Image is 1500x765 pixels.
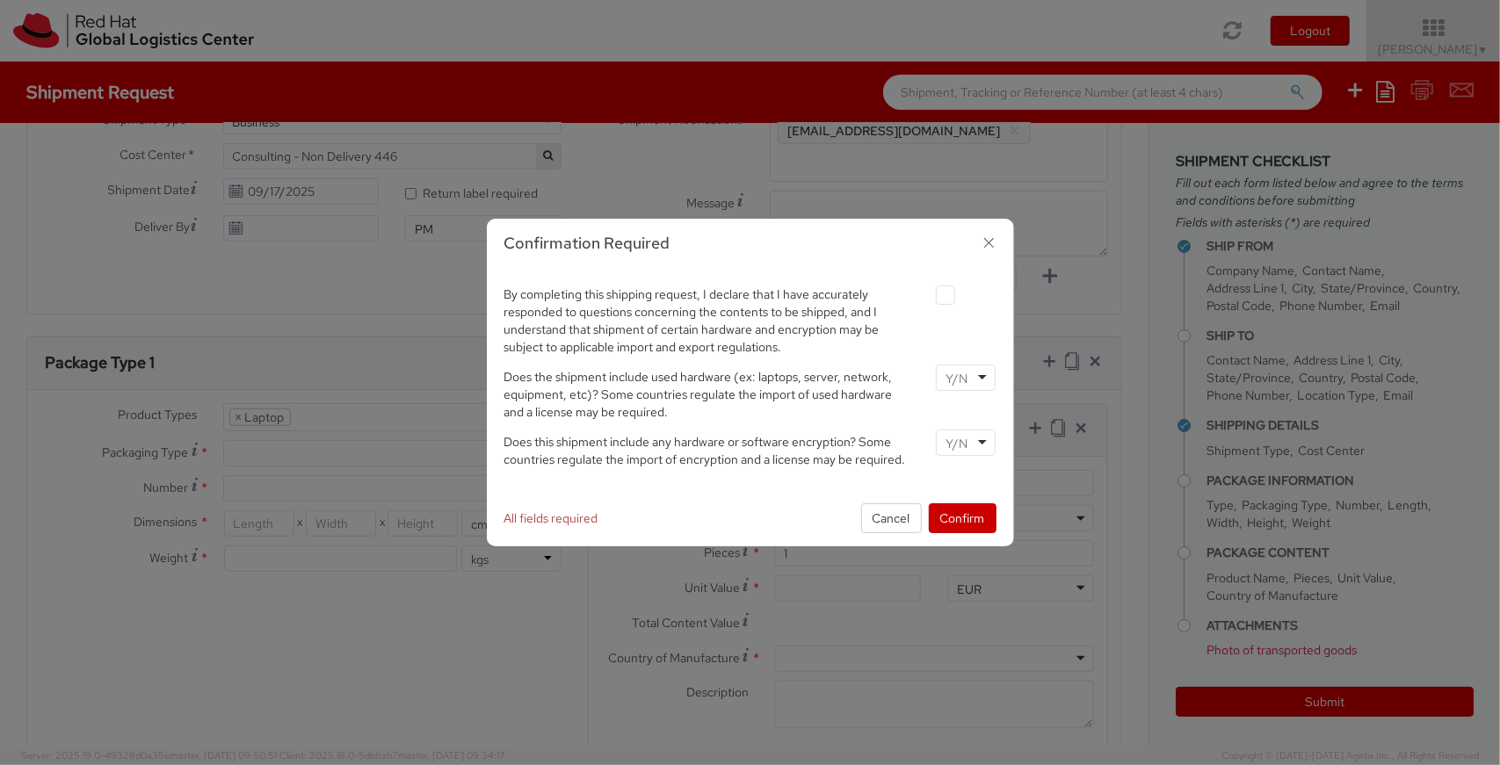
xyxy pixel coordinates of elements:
input: Y/N [946,370,971,387]
h3: Confirmation Required [504,232,996,255]
span: Does this shipment include any hardware or software encryption? Some countries regulate the impor... [504,434,906,467]
button: Cancel [861,503,922,533]
span: Does the shipment include used hardware (ex: laptops, server, network, equipment, etc)? Some coun... [504,369,893,420]
span: By completing this shipping request, I declare that I have accurately responded to questions conc... [504,286,880,355]
button: Confirm [929,503,996,533]
span: All fields required [504,510,598,526]
input: Y/N [946,435,971,452]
